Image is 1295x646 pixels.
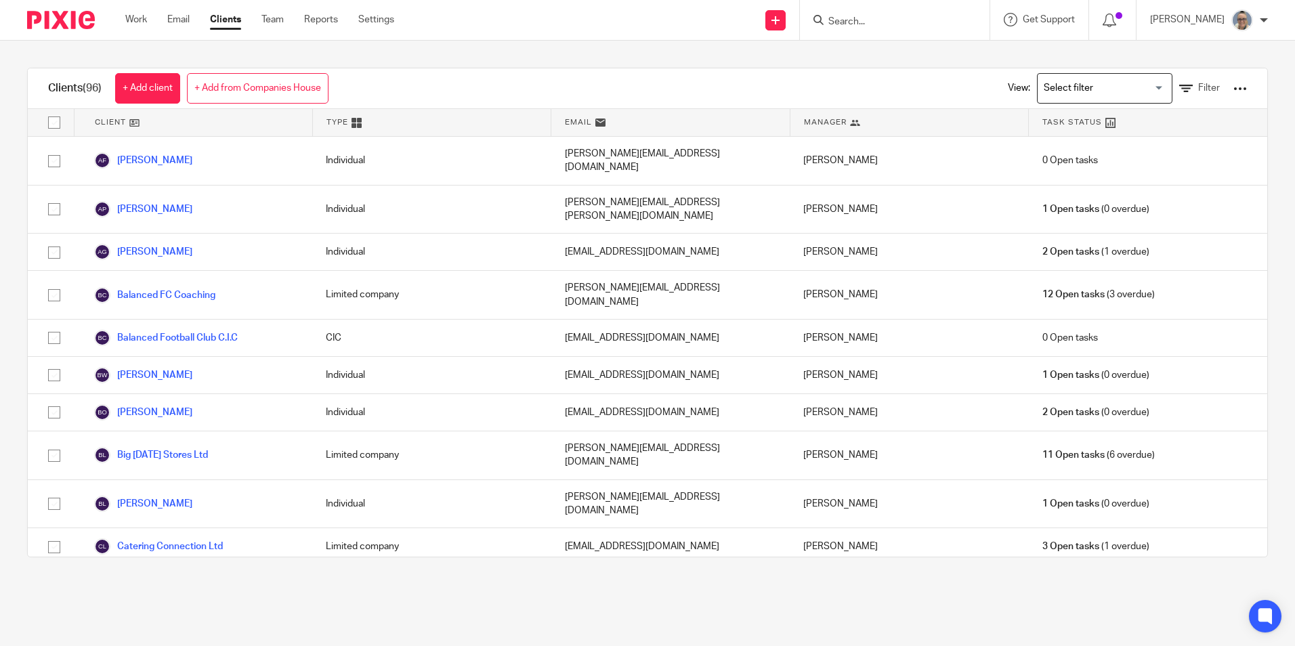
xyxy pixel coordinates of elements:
[790,137,1028,185] div: [PERSON_NAME]
[790,394,1028,431] div: [PERSON_NAME]
[312,137,551,185] div: Individual
[27,11,95,29] img: Pixie
[94,152,192,169] a: [PERSON_NAME]
[790,320,1028,356] div: [PERSON_NAME]
[312,480,551,528] div: Individual
[358,13,394,26] a: Settings
[1042,497,1149,511] span: (0 overdue)
[94,330,110,346] img: svg%3E
[94,287,215,303] a: Balanced FC Coaching
[326,116,348,128] span: Type
[1042,288,1105,301] span: 12 Open tasks
[1042,245,1099,259] span: 2 Open tasks
[790,234,1028,270] div: [PERSON_NAME]
[551,431,790,479] div: [PERSON_NAME][EMAIL_ADDRESS][DOMAIN_NAME]
[551,271,790,319] div: [PERSON_NAME][EMAIL_ADDRESS][DOMAIN_NAME]
[1042,368,1099,382] span: 1 Open tasks
[94,538,110,555] img: svg%3E
[312,528,551,565] div: Limited company
[790,186,1028,234] div: [PERSON_NAME]
[551,528,790,565] div: [EMAIL_ADDRESS][DOMAIN_NAME]
[1039,77,1164,100] input: Search for option
[95,116,126,128] span: Client
[1042,497,1099,511] span: 1 Open tasks
[790,480,1028,528] div: [PERSON_NAME]
[551,320,790,356] div: [EMAIL_ADDRESS][DOMAIN_NAME]
[1042,202,1149,216] span: (0 overdue)
[1231,9,1253,31] img: Website%20Headshot.png
[115,73,180,104] a: + Add client
[94,538,223,555] a: Catering Connection Ltd
[83,83,102,93] span: (96)
[1042,540,1099,553] span: 3 Open tasks
[94,330,238,346] a: Balanced Football Club C.I.C
[790,431,1028,479] div: [PERSON_NAME]
[988,68,1247,108] div: View:
[790,357,1028,393] div: [PERSON_NAME]
[551,186,790,234] div: [PERSON_NAME][EMAIL_ADDRESS][PERSON_NAME][DOMAIN_NAME]
[41,110,67,135] input: Select all
[790,528,1028,565] div: [PERSON_NAME]
[48,81,102,95] h1: Clients
[94,404,192,421] a: [PERSON_NAME]
[1042,448,1155,462] span: (6 overdue)
[94,496,192,512] a: [PERSON_NAME]
[1023,15,1075,24] span: Get Support
[94,287,110,303] img: svg%3E
[551,394,790,431] div: [EMAIL_ADDRESS][DOMAIN_NAME]
[1042,331,1098,345] span: 0 Open tasks
[1042,245,1149,259] span: (1 overdue)
[1042,116,1102,128] span: Task Status
[125,13,147,26] a: Work
[167,13,190,26] a: Email
[94,152,110,169] img: svg%3E
[312,186,551,234] div: Individual
[187,73,328,104] a: + Add from Companies House
[94,201,192,217] a: [PERSON_NAME]
[551,480,790,528] div: [PERSON_NAME][EMAIL_ADDRESS][DOMAIN_NAME]
[1198,83,1220,93] span: Filter
[312,234,551,270] div: Individual
[790,271,1028,319] div: [PERSON_NAME]
[551,234,790,270] div: [EMAIL_ADDRESS][DOMAIN_NAME]
[312,357,551,393] div: Individual
[1042,288,1155,301] span: (3 overdue)
[551,137,790,185] div: [PERSON_NAME][EMAIL_ADDRESS][DOMAIN_NAME]
[94,367,110,383] img: svg%3E
[312,394,551,431] div: Individual
[827,16,949,28] input: Search
[94,201,110,217] img: svg%3E
[94,244,192,260] a: [PERSON_NAME]
[210,13,241,26] a: Clients
[94,447,208,463] a: Big [DATE] Stores Ltd
[565,116,592,128] span: Email
[1042,154,1098,167] span: 0 Open tasks
[312,320,551,356] div: CIC
[312,271,551,319] div: Limited company
[94,244,110,260] img: svg%3E
[94,367,192,383] a: [PERSON_NAME]
[94,496,110,512] img: svg%3E
[804,116,847,128] span: Manager
[1042,448,1105,462] span: 11 Open tasks
[1150,13,1225,26] p: [PERSON_NAME]
[304,13,338,26] a: Reports
[1042,540,1149,553] span: (1 overdue)
[1042,406,1149,419] span: (0 overdue)
[94,404,110,421] img: svg%3E
[1042,406,1099,419] span: 2 Open tasks
[94,447,110,463] img: svg%3E
[551,357,790,393] div: [EMAIL_ADDRESS][DOMAIN_NAME]
[1037,73,1172,104] div: Search for option
[1042,202,1099,216] span: 1 Open tasks
[1042,368,1149,382] span: (0 overdue)
[261,13,284,26] a: Team
[312,431,551,479] div: Limited company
